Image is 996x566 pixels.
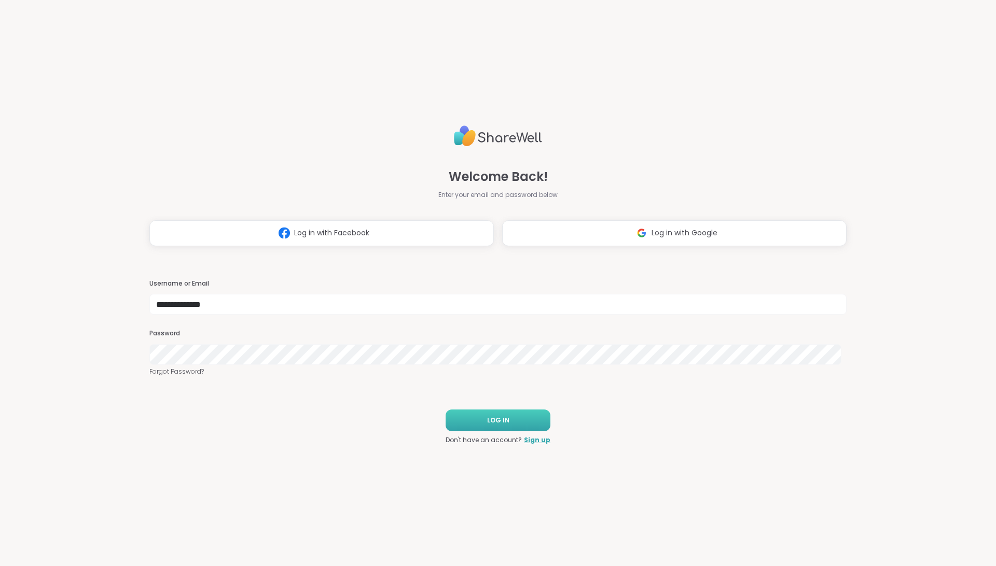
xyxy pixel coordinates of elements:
img: ShareWell Logomark [274,223,294,243]
button: Log in with Google [502,220,847,246]
h3: Username or Email [149,279,847,288]
span: LOG IN [487,416,509,425]
span: Don't have an account? [446,435,522,445]
span: Enter your email and password below [438,190,558,200]
img: ShareWell Logomark [632,223,652,243]
a: Sign up [524,435,550,445]
span: Log in with Facebook [294,228,369,238]
h3: Password [149,329,847,338]
button: Log in with Facebook [149,220,494,246]
span: Welcome Back! [449,167,548,186]
span: Log in with Google [652,228,717,238]
img: ShareWell Logo [454,121,542,151]
a: Forgot Password? [149,367,847,376]
button: LOG IN [446,409,550,431]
